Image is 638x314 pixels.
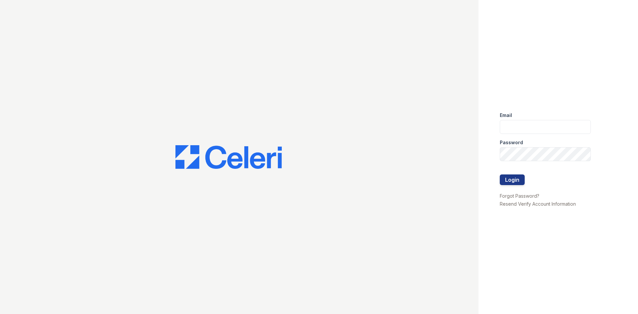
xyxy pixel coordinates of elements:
[500,112,512,119] label: Email
[500,174,525,185] button: Login
[500,193,539,199] a: Forgot Password?
[175,145,282,169] img: CE_Logo_Blue-a8612792a0a2168367f1c8372b55b34899dd931a85d93a1a3d3e32e68fde9ad4.png
[500,201,576,207] a: Resend Verify Account Information
[500,139,523,146] label: Password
